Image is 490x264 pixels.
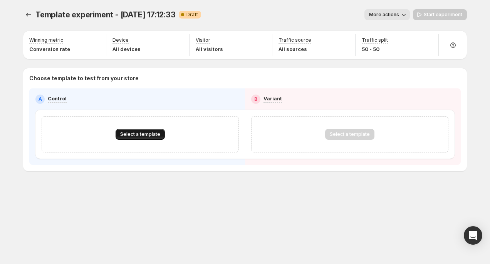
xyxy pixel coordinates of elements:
[362,45,388,53] p: 50 - 50
[29,37,63,43] p: Winning metric
[369,12,399,18] span: More actions
[35,10,176,19] span: Template experiment - [DATE] 17:12:33
[186,12,198,18] span: Draft
[263,95,282,102] p: Variant
[120,131,160,137] span: Select a template
[23,9,34,20] button: Experiments
[196,37,210,43] p: Visitor
[254,96,257,102] h2: B
[279,37,311,43] p: Traffic source
[116,129,165,140] button: Select a template
[362,37,388,43] p: Traffic split
[29,74,461,82] p: Choose template to test from your store
[29,45,70,53] p: Conversion rate
[196,45,223,53] p: All visitors
[48,95,67,102] p: Control
[112,45,141,53] p: All devices
[279,45,311,53] p: All sources
[364,9,410,20] button: More actions
[464,226,482,245] div: Open Intercom Messenger
[39,96,42,102] h2: A
[112,37,129,43] p: Device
